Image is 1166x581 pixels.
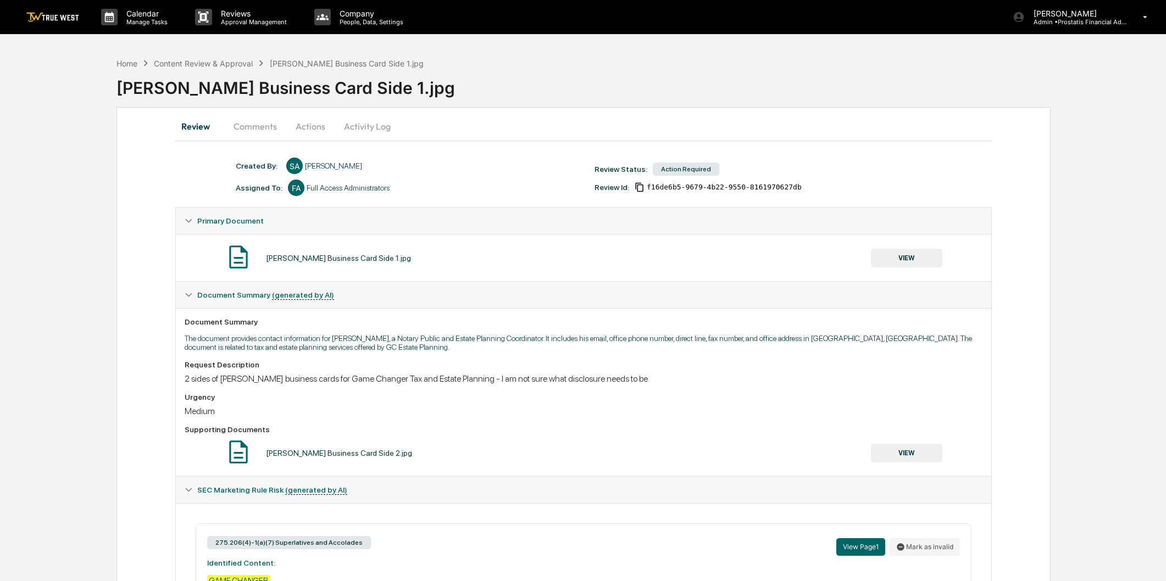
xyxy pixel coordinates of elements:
p: Manage Tasks [118,18,173,26]
div: Supporting Documents [185,425,982,434]
div: [PERSON_NAME] Business Card Side 1.jpg [270,59,424,68]
p: Reviews [212,9,292,18]
div: Review Id: [595,183,629,192]
button: Comments [225,113,286,139]
div: Medium [185,406,982,416]
div: Action Required [653,163,719,176]
span: Document Summary [197,290,334,299]
iframe: Open customer support [1131,545,1161,574]
div: secondary tabs example [175,113,991,139]
div: [PERSON_NAME] Business Card Side 2.jpg [266,449,412,457]
div: Urgency [185,393,982,401]
div: 2 sides of [PERSON_NAME] business cards for Game Changer Tax and Estate Planning - I am not sure ... [185,373,982,384]
img: Document Icon [225,243,252,271]
button: Activity Log [335,113,399,139]
p: Admin • Prostatis Financial Advisors [1025,18,1127,26]
button: View Page1 [836,538,885,556]
div: [PERSON_NAME] Business Card Side 1.jpg [116,69,1166,98]
span: f16de6b5-9679-4b22-9550-8161970627db [647,183,802,192]
div: FA [288,180,304,196]
div: Primary Document [176,234,991,281]
div: SA [286,158,303,174]
p: Company [331,9,409,18]
span: Primary Document [197,216,264,225]
button: VIEW [871,249,942,267]
div: Assigned To: [236,183,282,192]
u: (generated by AI) [285,485,347,495]
strong: Identified Content: [207,558,275,567]
button: Review [175,113,225,139]
p: [PERSON_NAME] [1025,9,1127,18]
div: 275.206(4)-1(a)(7) Superlatives and Accolades [207,536,371,549]
div: Document Summary (generated by AI) [176,308,991,476]
div: Document Summary (generated by AI) [176,282,991,308]
div: [PERSON_NAME] [305,161,362,170]
span: Copy Id [635,182,645,192]
p: Approval Management [212,18,292,26]
span: SEC Marketing Rule Risk [197,485,347,494]
p: Calendar [118,9,173,18]
img: logo [26,12,79,23]
button: VIEW [871,444,942,462]
button: Mark as invalid [890,538,960,556]
div: Full Access Administrators [307,183,390,192]
div: Content Review & Approval [154,59,253,68]
div: [PERSON_NAME] Business Card Side 1.jpg [266,254,411,262]
div: Created By: ‎ ‎ [236,161,281,170]
div: Home [116,59,137,68]
div: Request Description [185,360,982,369]
button: Actions [286,113,335,139]
div: Review Status: [595,165,647,174]
p: The document provides contact information for [PERSON_NAME], a Notary Public and Estate Planning ... [185,334,982,351]
p: People, Data, Settings [331,18,409,26]
img: Document Icon [225,438,252,466]
div: Primary Document [176,208,991,234]
div: Document Summary [185,317,982,326]
div: SEC Marketing Rule Risk (generated by AI) [176,477,991,503]
u: (generated by AI) [272,290,334,300]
